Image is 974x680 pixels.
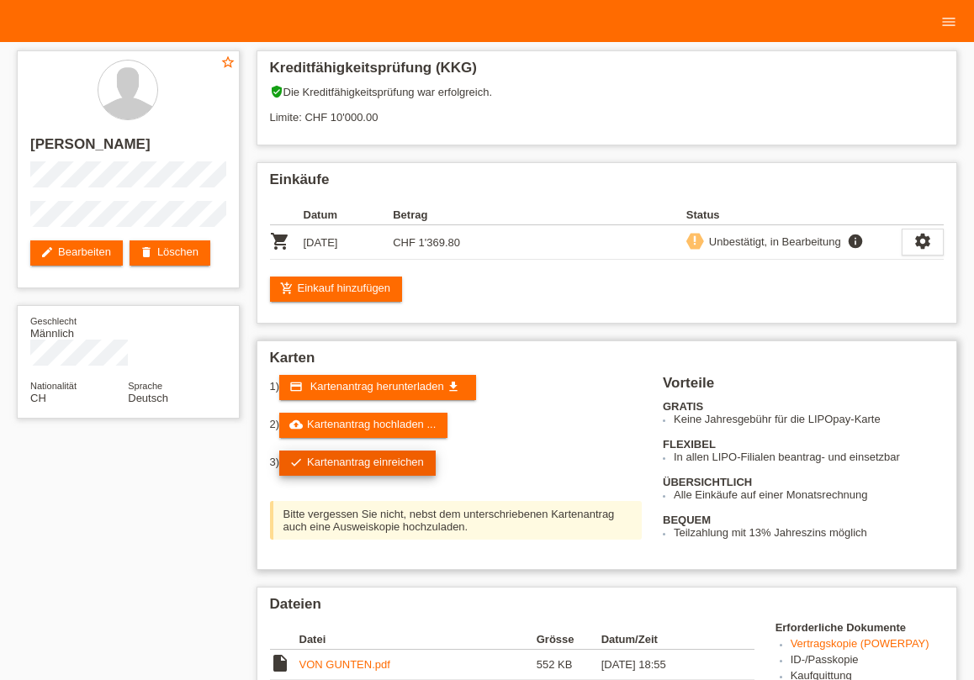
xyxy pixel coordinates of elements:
div: Unbestätigt, in Bearbeitung [704,233,841,250]
div: 1) [270,375,643,400]
h2: Einkäufe [270,171,945,197]
td: [DATE] [304,225,394,260]
i: POSP00026501 [270,231,290,251]
i: add_shopping_cart [280,282,294,295]
a: Vertragskopie (POWERPAY) [791,637,929,650]
i: get_app [447,380,460,393]
li: ID-/Passkopie [791,653,944,669]
i: credit_card [289,380,303,393]
h4: Erforderliche Dokumente [775,621,944,634]
i: edit [40,245,54,259]
th: Datum [304,205,394,225]
a: cloud_uploadKartenantrag hochladen ... [279,413,447,438]
b: FLEXIBEL [663,438,716,451]
a: star_border [220,55,236,72]
li: Keine Jahresgebühr für die LIPOpay-Karte [674,413,944,425]
b: ÜBERSICHTLICH [663,476,752,488]
i: priority_high [689,235,701,246]
div: 2) [270,413,643,438]
li: Alle Einkäufe auf einer Monatsrechnung [674,488,944,501]
b: GRATIS [663,400,703,413]
h2: Kreditfähigkeitsprüfung (KKG) [270,60,945,85]
div: Bitte vergessen Sie nicht, nebst dem unterschriebenen Kartenantrag auch eine Ausweiskopie hochzul... [270,501,643,540]
th: Datum/Zeit [601,630,731,650]
a: add_shopping_cartEinkauf hinzufügen [270,277,403,302]
i: settings [913,232,932,250]
span: Geschlecht [30,316,77,326]
th: Betrag [393,205,483,225]
b: BEQUEM [663,514,711,526]
i: verified_user [270,85,283,98]
span: Nationalität [30,381,77,391]
a: checkKartenantrag einreichen [279,451,436,476]
li: Teilzahlung mit 13% Jahreszins möglich [674,526,944,539]
td: [DATE] 18:55 [601,650,731,680]
i: cloud_upload [289,418,303,431]
a: editBearbeiten [30,240,123,266]
td: CHF 1'369.80 [393,225,483,260]
li: In allen LIPO-Filialen beantrag- und einsetzbar [674,451,944,463]
i: menu [940,13,957,30]
h2: [PERSON_NAME] [30,136,226,161]
span: Sprache [128,381,162,391]
a: menu [932,16,966,26]
div: Männlich [30,314,128,340]
span: Deutsch [128,392,168,404]
i: delete [140,245,153,259]
h2: Karten [270,350,945,375]
a: VON GUNTEN.pdf [299,658,390,671]
i: insert_drive_file [270,653,290,673]
a: deleteLöschen [130,240,210,266]
div: 3) [270,451,643,476]
a: credit_card Kartenantrag herunterladen get_app [279,375,476,400]
span: Kartenantrag herunterladen [310,380,444,393]
div: Die Kreditfähigkeitsprüfung war erfolgreich. Limite: CHF 10'000.00 [270,85,945,136]
span: Schweiz [30,392,46,404]
th: Status [686,205,902,225]
th: Datei [299,630,537,650]
th: Grösse [537,630,601,650]
td: 552 KB [537,650,601,680]
i: star_border [220,55,236,70]
i: info [845,233,865,250]
h2: Dateien [270,596,945,621]
h2: Vorteile [663,375,944,400]
i: check [289,456,303,469]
